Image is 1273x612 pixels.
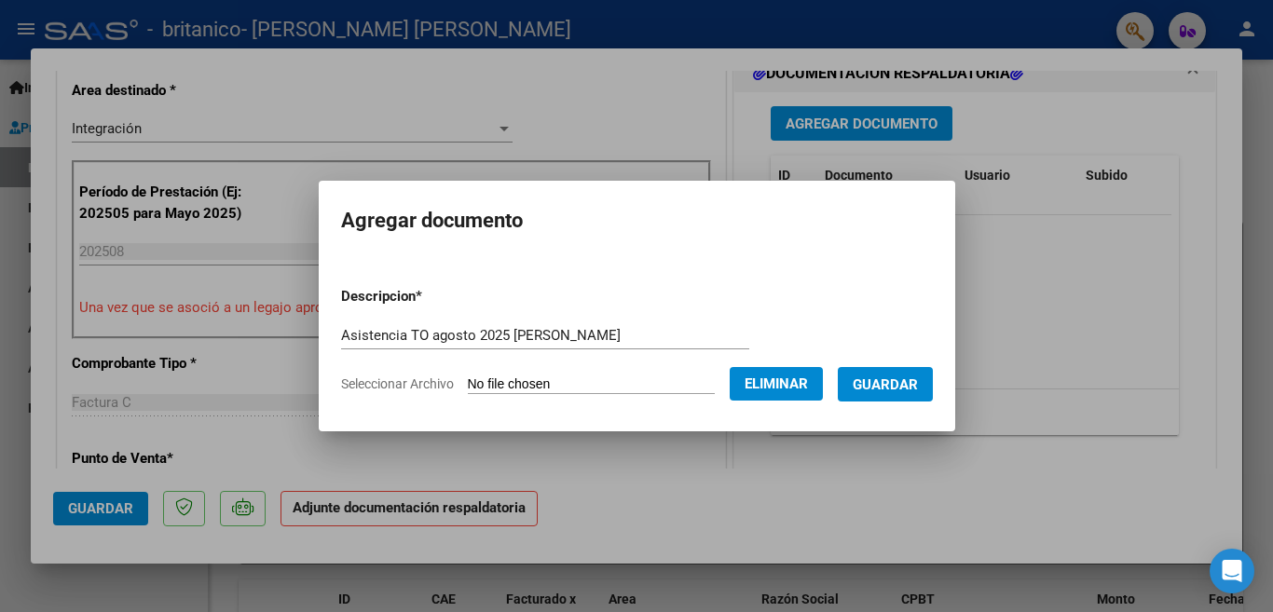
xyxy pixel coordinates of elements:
[1210,549,1254,593] div: Open Intercom Messenger
[341,203,933,238] h2: Agregar documento
[853,376,918,393] span: Guardar
[341,286,519,307] p: Descripcion
[745,375,808,392] span: Eliminar
[730,367,823,401] button: Eliminar
[838,367,933,401] button: Guardar
[341,376,454,391] span: Seleccionar Archivo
